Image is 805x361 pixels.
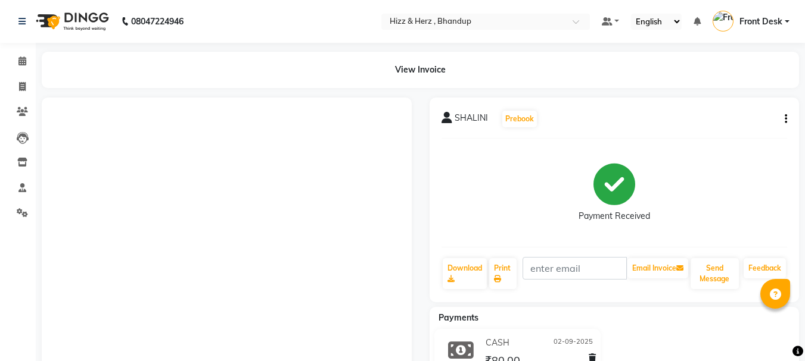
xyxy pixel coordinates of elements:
[486,337,509,349] span: CASH
[439,312,478,323] span: Payments
[131,5,184,38] b: 08047224946
[523,257,627,280] input: enter email
[744,258,786,278] a: Feedback
[739,15,782,28] span: Front Desk
[554,337,593,349] span: 02-09-2025
[691,258,739,289] button: Send Message
[627,258,688,278] button: Email Invoice
[42,52,799,88] div: View Invoice
[30,5,112,38] img: logo
[455,112,488,128] span: SHALINI
[502,111,537,127] button: Prebook
[713,11,733,32] img: Front Desk
[579,210,650,222] div: Payment Received
[443,258,487,289] a: Download
[755,313,793,349] iframe: chat widget
[489,258,517,289] a: Print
